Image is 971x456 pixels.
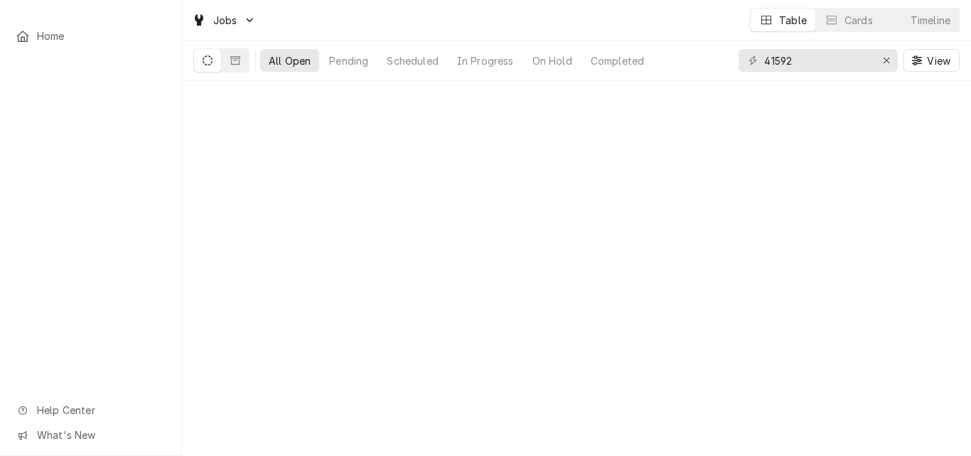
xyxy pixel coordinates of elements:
[903,49,960,72] button: View
[764,49,871,72] input: Keyword search
[924,53,953,68] span: View
[213,13,237,28] span: Jobs
[591,53,644,68] div: Completed
[911,13,950,28] div: Timeline
[387,53,438,68] div: Scheduled
[457,53,514,68] div: In Progress
[329,53,368,68] div: Pending
[844,13,873,28] div: Cards
[37,428,164,442] span: What's New
[269,53,311,68] div: All Open
[875,49,898,72] button: Erase input
[9,398,173,422] a: Go to Help Center
[779,13,807,28] div: Table
[186,9,262,32] a: Go to Jobs
[9,423,173,447] a: Go to What's New
[37,403,164,418] span: Help Center
[37,28,166,43] span: Home
[532,53,572,68] div: On Hold
[9,24,173,48] a: Home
